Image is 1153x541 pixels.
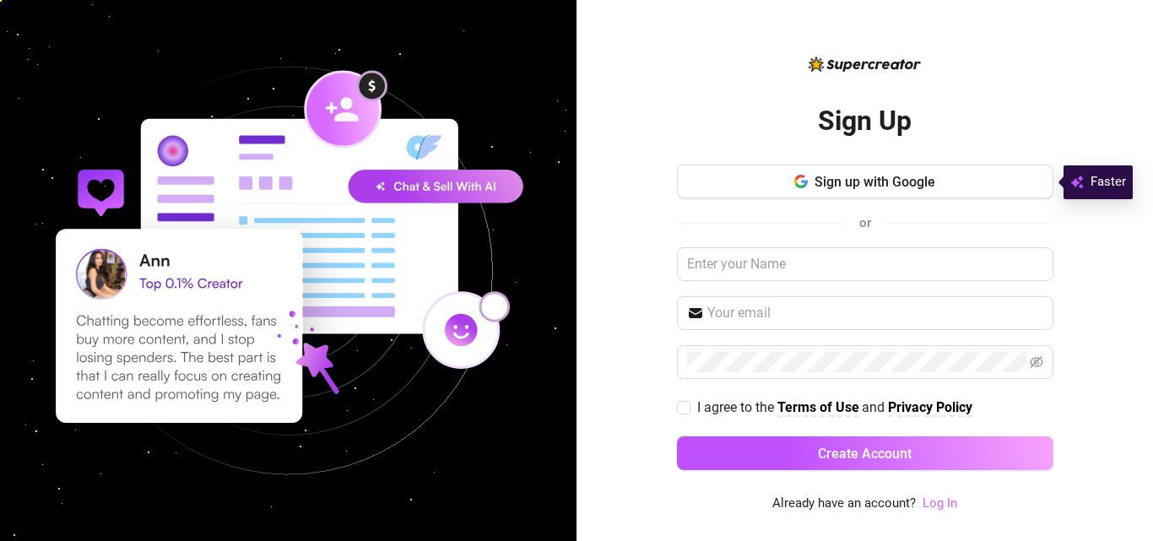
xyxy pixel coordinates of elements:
[888,399,972,415] strong: Privacy Policy
[923,495,957,511] a: Log In
[677,247,1053,281] input: Enter your Name
[1091,172,1126,192] span: Faster
[888,399,972,417] a: Privacy Policy
[862,399,888,415] span: and
[1070,172,1084,192] img: svg%3e
[818,104,912,138] h2: Sign Up
[707,303,1043,323] input: Your email
[815,174,935,190] span: Sign up with Google
[777,399,859,415] strong: Terms of Use
[818,446,912,462] span: Create Account
[697,399,777,415] span: I agree to the
[677,165,1053,198] button: Sign up with Google
[923,494,957,514] a: Log In
[1030,355,1043,369] span: eye-invisible
[809,57,921,72] img: logo-BBDzfeDw.svg
[772,494,916,514] span: Already have an account?
[859,215,871,230] span: or
[777,399,859,417] a: Terms of Use
[677,436,1053,470] button: Create Account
